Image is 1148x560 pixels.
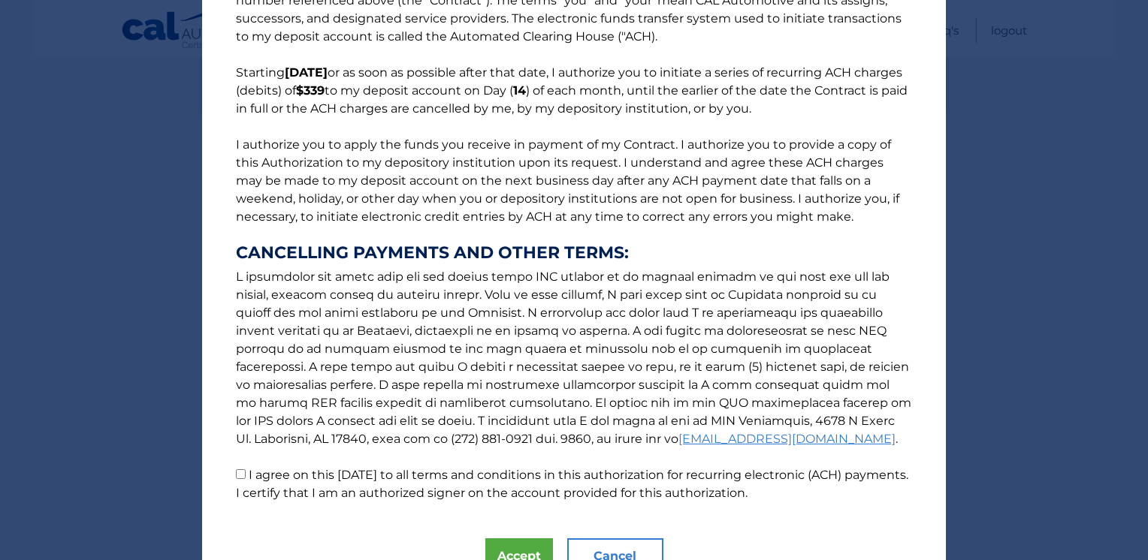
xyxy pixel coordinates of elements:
a: [EMAIL_ADDRESS][DOMAIN_NAME] [678,432,896,446]
strong: CANCELLING PAYMENTS AND OTHER TERMS: [236,244,912,262]
b: 14 [513,83,526,98]
b: $339 [296,83,325,98]
b: [DATE] [285,65,328,80]
label: I agree on this [DATE] to all terms and conditions in this authorization for recurring electronic... [236,468,908,500]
